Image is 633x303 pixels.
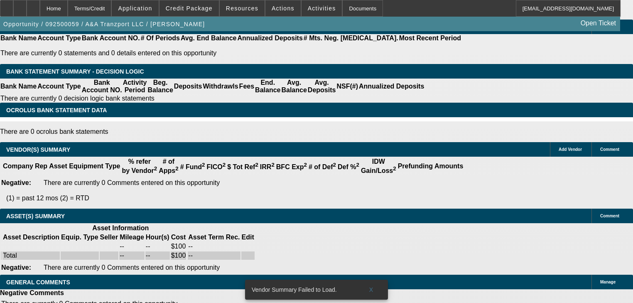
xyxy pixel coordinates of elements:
[265,0,301,16] button: Actions
[302,0,342,16] button: Activities
[241,233,255,241] th: Edit
[147,79,173,94] th: Beg. Balance
[202,79,238,94] th: Withdrawls
[358,79,424,94] th: Annualized Deposits
[308,5,336,12] span: Activities
[188,251,240,260] td: --
[1,264,31,271] b: Negative:
[6,68,144,75] span: Bank Statement Summary - Decision Logic
[140,34,180,42] th: # Of Periods
[271,162,274,168] sup: 2
[49,163,120,170] b: Asset Equipment Type
[226,5,258,12] span: Resources
[61,233,98,241] th: Equip. Type
[303,34,399,42] th: # Mts. Neg. [MEDICAL_DATA].
[281,79,307,94] th: Avg. Balance
[255,162,258,168] sup: 2
[171,242,186,251] td: $100
[171,251,186,260] td: $100
[255,79,281,94] th: End. Balance
[600,280,616,284] span: Manage
[145,251,170,260] td: --
[159,158,178,174] b: # of Apps
[35,163,47,170] b: Rep
[112,0,158,16] button: Application
[600,214,619,218] span: Comment
[6,279,70,286] span: GENERAL COMMENTS
[180,163,205,170] b: # Fund
[6,146,70,153] span: VENDOR(S) SUMMARY
[307,79,336,94] th: Avg. Deposits
[3,234,59,241] b: Asset Description
[369,286,374,293] span: X
[361,158,396,174] b: IDW Gain/Loss
[120,234,144,241] b: Mileage
[3,21,205,27] span: Opportunity / 092500059 / A&A Tranzport LLC / [PERSON_NAME]
[333,162,336,168] sup: 2
[188,234,240,241] b: Asset Term Rec.
[3,163,33,170] b: Company
[175,165,178,172] sup: 2
[92,224,149,232] b: Asset Information
[180,34,237,42] th: Avg. End Balance
[276,163,307,170] b: BFC Exp
[0,49,461,57] p: There are currently 0 statements and 0 details entered on this opportunity
[272,5,294,12] span: Actions
[600,147,619,152] span: Comment
[81,79,123,94] th: Bank Account NO.
[119,242,145,251] td: --
[356,162,359,168] sup: 2
[398,163,464,170] b: Prefunding Amounts
[237,34,303,42] th: Annualized Deposits
[223,162,226,168] sup: 2
[44,264,220,271] span: There are currently 0 Comments entered on this opportunity
[239,79,255,94] th: Fees
[309,163,336,170] b: # of Def
[174,79,203,94] th: Deposits
[119,251,145,260] td: --
[6,195,633,202] p: (1) = past 12 mos (2) = RTD
[44,179,220,186] span: There are currently 0 Comments entered on this opportunity
[146,234,169,241] b: Hour(s)
[220,0,265,16] button: Resources
[207,163,226,170] b: FICO
[171,234,186,241] b: Cost
[145,242,170,251] td: --
[304,162,307,168] sup: 2
[166,5,213,12] span: Credit Package
[100,234,118,241] b: Seller
[6,107,107,113] span: OCROLUS BANK STATEMENT DATA
[227,163,258,170] b: $ Tot Ref
[122,158,157,174] b: % refer by Vendor
[6,213,65,219] span: ASSET(S) SUMMARY
[188,233,240,241] th: Asset Term Recommendation
[559,147,582,152] span: Add Vendor
[202,162,205,168] sup: 2
[37,34,81,42] th: Account Type
[118,5,152,12] span: Application
[260,163,275,170] b: IRR
[336,79,358,94] th: NSF(#)
[81,34,140,42] th: Bank Account NO.
[399,34,461,42] th: Most Recent Period
[1,179,31,186] b: Negative:
[577,16,619,30] a: Open Ticket
[123,79,147,94] th: Activity Period
[245,280,358,300] div: Vendor Summary Failed to Load.
[393,165,396,172] sup: 2
[188,242,240,251] td: --
[3,252,59,259] div: Total
[159,0,219,16] button: Credit Package
[154,165,157,172] sup: 2
[37,79,81,94] th: Account Type
[338,163,359,170] b: Def %
[358,282,385,297] button: X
